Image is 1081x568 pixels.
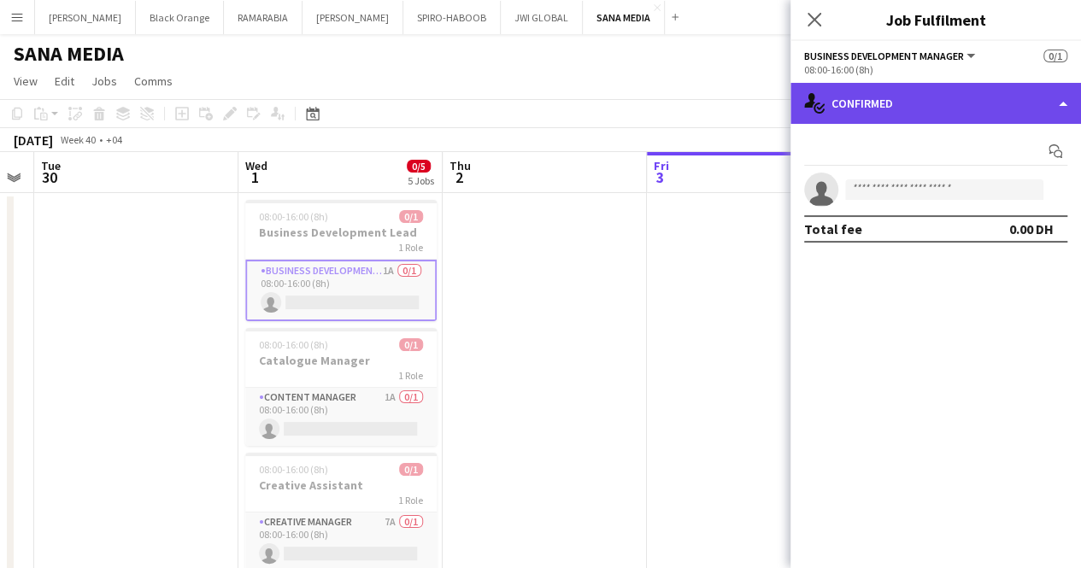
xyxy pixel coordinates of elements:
[7,70,44,92] a: View
[1009,220,1054,237] div: 0.00 DH
[804,50,978,62] button: Business Development Manager
[134,73,173,89] span: Comms
[259,210,328,223] span: 08:00-16:00 (8h)
[399,338,423,351] span: 0/1
[136,1,224,34] button: Black Orange
[14,73,38,89] span: View
[303,1,403,34] button: [PERSON_NAME]
[399,210,423,223] span: 0/1
[398,494,423,507] span: 1 Role
[408,174,434,187] div: 5 Jobs
[403,1,501,34] button: SPIRO-HABOOB
[38,167,61,187] span: 30
[48,70,81,92] a: Edit
[1043,50,1067,62] span: 0/1
[583,1,665,34] button: SANA MEDIA
[407,160,431,173] span: 0/5
[56,133,99,146] span: Week 40
[259,463,328,476] span: 08:00-16:00 (8h)
[398,369,423,382] span: 1 Role
[224,1,303,34] button: RAMARABIA
[91,73,117,89] span: Jobs
[243,167,267,187] span: 1
[245,353,437,368] h3: Catalogue Manager
[106,133,122,146] div: +04
[245,158,267,173] span: Wed
[449,158,471,173] span: Thu
[245,200,437,321] app-job-card: 08:00-16:00 (8h)0/1Business Development Lead1 RoleBusiness Development Manager1A0/108:00-16:00 (8h)
[447,167,471,187] span: 2
[790,83,1081,124] div: Confirmed
[41,158,61,173] span: Tue
[501,1,583,34] button: JWI GLOBAL
[804,63,1067,76] div: 08:00-16:00 (8h)
[804,50,964,62] span: Business Development Manager
[654,158,669,173] span: Fri
[14,41,124,67] h1: SANA MEDIA
[398,241,423,254] span: 1 Role
[127,70,179,92] a: Comms
[55,73,74,89] span: Edit
[804,220,862,237] div: Total fee
[14,132,53,149] div: [DATE]
[245,328,437,446] app-job-card: 08:00-16:00 (8h)0/1Catalogue Manager1 RoleContent Manager1A0/108:00-16:00 (8h)
[245,225,437,240] h3: Business Development Lead
[651,167,669,187] span: 3
[85,70,124,92] a: Jobs
[35,1,136,34] button: [PERSON_NAME]
[259,338,328,351] span: 08:00-16:00 (8h)
[399,463,423,476] span: 0/1
[245,388,437,446] app-card-role: Content Manager1A0/108:00-16:00 (8h)
[245,260,437,321] app-card-role: Business Development Manager1A0/108:00-16:00 (8h)
[245,477,437,493] h3: Creative Assistant
[790,9,1081,31] h3: Job Fulfilment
